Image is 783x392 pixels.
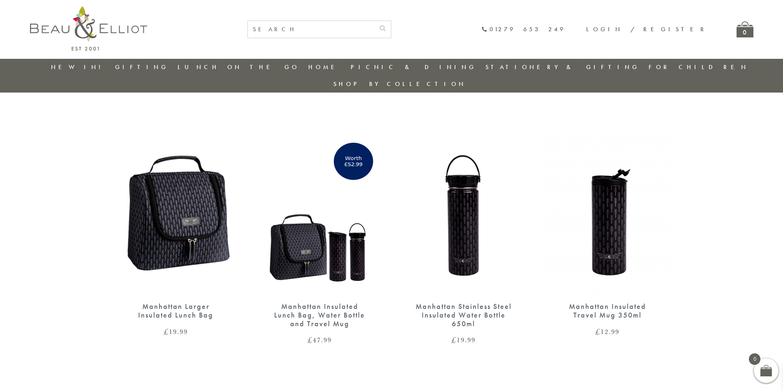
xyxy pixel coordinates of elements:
a: Login / Register [586,25,708,33]
bdi: 19.99 [451,335,476,345]
a: Shop by collection [333,80,466,88]
div: Manhattan Stainless Steel Insulated Water Bottle 650ml [414,302,513,328]
img: Manhattan Larger Lunch Bag [112,130,240,294]
a: 0 [737,21,753,37]
img: logo [30,6,147,51]
span: £ [451,335,457,345]
bdi: 47.99 [307,335,332,345]
a: Stationery & Gifting [485,63,640,71]
a: 01279 653 249 [481,26,566,33]
span: £ [307,335,313,345]
span: £ [595,327,601,336]
div: Manhattan Insulated Lunch Bag, Water Bottle and Travel Mug [270,302,369,328]
a: Manhattan Stainless Steel Drinks Bottle Manhattan Insulated Travel Mug 350ml £12.99 [544,130,671,335]
img: Manhattan Stainless Steel Drinks Bottle [544,130,671,294]
a: For Children [649,63,748,71]
div: Manhattan Insulated Travel Mug 350ml [558,302,657,319]
a: Gifting [115,63,169,71]
bdi: 12.99 [595,327,619,336]
a: Lunch On The Go [178,63,299,71]
a: Manhattan Insulated Lunch Bag, Water Bottle and Travel Mug Manhattan Insulated Lunch Bag, Water B... [256,130,383,343]
img: Manhattan Stainless Steel Insulated Water Bottle 650ml [400,130,527,294]
img: Manhattan Insulated Lunch Bag, Water Bottle and Travel Mug [256,130,383,294]
a: New in! [51,63,106,71]
bdi: 19.99 [164,327,188,336]
span: £ [164,327,169,336]
a: Manhattan Larger Lunch Bag Manhattan Larger Insulated Lunch Bag £19.99 [112,130,240,335]
input: SEARCH [248,21,374,38]
div: Manhattan Larger Insulated Lunch Bag [127,302,225,319]
a: Picnic & Dining [351,63,476,71]
a: Home [308,63,341,71]
a: Manhattan Stainless Steel Insulated Water Bottle 650ml Manhattan Stainless Steel Insulated Water ... [400,130,527,343]
span: 0 [749,353,760,365]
